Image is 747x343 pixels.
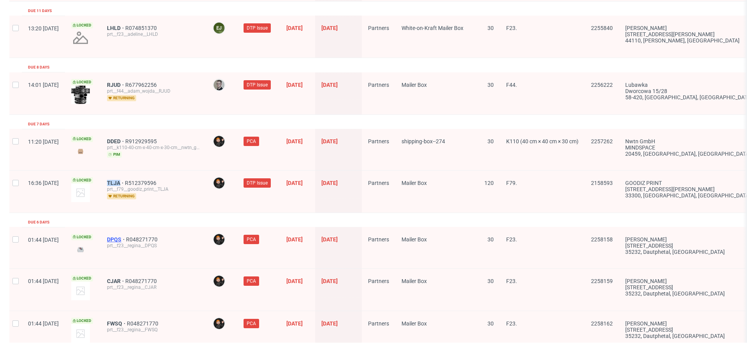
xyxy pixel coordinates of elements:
a: R512379596 [125,180,158,186]
span: PCA [247,320,256,327]
span: PCA [247,138,256,145]
span: [DATE] [286,320,303,327]
div: Due 7 days [28,121,49,127]
span: pim [107,151,122,158]
figcaption: EJ [214,23,224,33]
span: [DATE] [321,138,338,144]
a: R048271770 [125,278,158,284]
a: LHLD [107,25,125,31]
span: 13:20 [DATE] [28,25,59,32]
span: returning [107,193,136,199]
a: R677962256 [125,82,158,88]
span: 01:44 [DATE] [28,237,59,243]
span: [DATE] [321,25,338,31]
a: R048271770 [126,236,159,243]
img: no_design.png [71,28,90,47]
span: Mailer Box [402,320,427,327]
span: Locked [71,136,93,142]
span: Mailer Box [402,180,427,186]
span: Locked [71,275,93,281]
span: Locked [71,79,93,85]
a: TLJA [107,180,125,186]
span: Locked [71,22,93,28]
span: 01:44 [DATE] [28,278,59,284]
a: CJAR [107,278,125,284]
img: version_two_editor_design [71,146,90,157]
div: Due 11 days [28,8,52,14]
a: FWSQ [107,320,127,327]
div: prt__f23__regina__DPQS [107,243,200,249]
span: 120 [484,180,494,186]
span: [DATE] [321,236,338,243]
div: prt__f23__adeline__LHLD [107,31,200,37]
div: prt__f23__regina__CJAR [107,284,200,290]
span: Partners [368,25,389,31]
span: 30 [487,138,494,144]
span: DTP Issue [247,179,268,186]
span: 2258162 [591,320,613,327]
span: [DATE] [286,180,303,186]
span: 2256222 [591,82,613,88]
span: [DATE] [286,25,303,31]
span: F23. [506,236,517,243]
div: prt__f44__adam_wojda__RJUD [107,88,200,94]
div: Due 8 days [28,64,49,70]
span: 2257262 [591,138,613,144]
span: Mailer Box [402,82,427,88]
span: shipping-box--274 [402,138,445,144]
span: [DATE] [321,180,338,186]
span: PCA [247,236,256,243]
span: DTP Issue [247,25,268,32]
a: DDED [107,138,125,144]
span: Locked [71,234,93,240]
span: 2255840 [591,25,613,31]
span: White-on-Kraft Mailer Box [402,25,463,31]
span: F23. [506,320,517,327]
span: Partners [368,320,389,327]
span: 30 [487,236,494,243]
span: Partners [368,138,389,144]
a: R048271770 [127,320,160,327]
img: version_two_editor_design.png [71,86,90,104]
span: 2158593 [591,180,613,186]
span: 30 [487,25,494,31]
span: K110 (40 cm × 40 cm × 30 cm) [506,138,579,144]
span: 30 [487,278,494,284]
span: Mailer Box [402,236,427,243]
span: Partners [368,236,389,243]
span: R074851370 [125,25,158,31]
span: [DATE] [286,138,303,144]
span: DPQS [107,236,126,243]
div: prt__k110-40-cm-x-40-cm-x-30-cm__nwtn_gmbh__DDED [107,144,200,151]
span: [DATE] [321,320,338,327]
span: F44. [506,82,517,88]
div: Due 6 days [28,219,49,225]
span: [DATE] [286,278,303,284]
span: DTP Issue [247,81,268,88]
span: 2258158 [591,236,613,243]
span: F23. [506,278,517,284]
span: 30 [487,320,494,327]
img: Krystian Gaza [214,79,224,90]
span: returning [107,95,136,101]
span: F79. [506,180,517,186]
span: Partners [368,180,389,186]
span: F23. [506,25,517,31]
span: 30 [487,82,494,88]
span: 2258159 [591,278,613,284]
div: prt__f79__goodiz_print__TLJA [107,186,200,192]
img: version_two_editor_design.png [71,244,90,255]
span: Mailer Box [402,278,427,284]
span: PCA [247,278,256,285]
span: 11:20 [DATE] [28,139,59,145]
span: Locked [71,177,93,183]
